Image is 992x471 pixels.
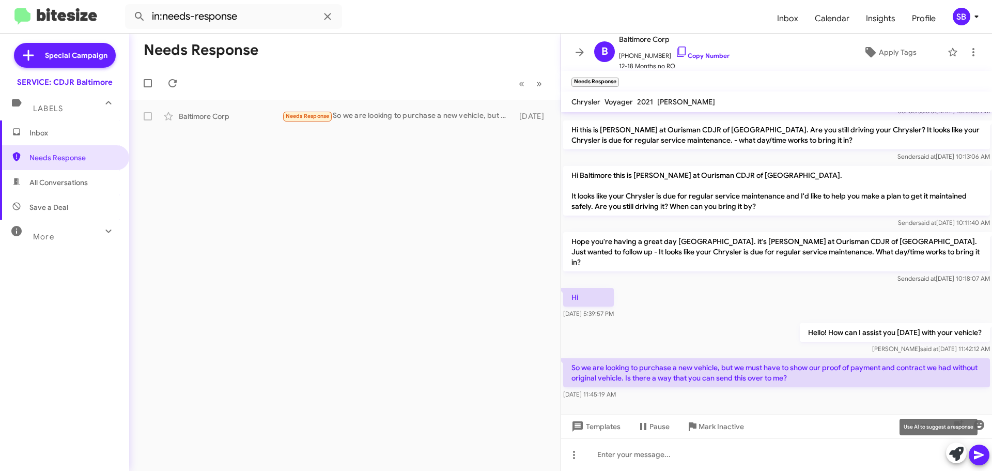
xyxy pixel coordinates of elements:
span: [PERSON_NAME] [DATE] 11:42:12 AM [872,345,990,353]
span: Voyager [605,97,633,107]
span: said at [918,275,936,282]
a: Insights [858,4,904,34]
p: Hope you're having a great day [GEOGRAPHIC_DATA]. it's [PERSON_NAME] at Ourisman CDJR of [GEOGRAP... [563,232,990,271]
a: Inbox [769,4,807,34]
span: More [33,232,54,241]
p: So we are looking to purchase a new vehicle, but we must have to show our proof of payment and co... [563,358,990,387]
span: « [519,77,524,90]
span: Sender [DATE] 10:11:40 AM [898,219,990,226]
a: Calendar [807,4,858,34]
span: said at [920,345,938,353]
span: » [536,77,542,90]
span: Templates [569,417,621,436]
span: said at [918,219,936,226]
span: 2021 [637,97,653,107]
button: Previous [513,73,531,94]
span: Chrysler [571,97,600,107]
div: SERVICE: CDJR Baltimore [17,77,113,87]
button: Pause [629,417,678,436]
span: Needs Response [29,153,117,163]
span: All Conversations [29,177,88,188]
nav: Page navigation example [513,73,548,94]
h1: Needs Response [144,42,258,58]
small: Needs Response [571,78,619,87]
button: Templates [561,417,629,436]
p: Hello! How can I assist you [DATE] with your vehicle? [800,323,990,342]
div: [DATE] [514,111,552,121]
div: Baltimore Corp [179,111,282,121]
a: Special Campaign [14,43,116,68]
span: [PHONE_NUMBER] [619,45,730,61]
span: said at [918,153,936,160]
input: Search [125,4,342,29]
div: So we are looking to purchase a new vehicle, but we must have to show our proof of payment and co... [282,110,514,122]
span: Labels [33,104,63,113]
div: SB [953,8,970,25]
p: Hi [563,288,614,307]
span: Apply Tags [879,43,917,62]
span: Special Campaign [45,50,107,60]
span: B [601,43,608,60]
span: Inbox [29,128,117,138]
button: Next [530,73,548,94]
div: Use AI to suggest a response [900,419,978,435]
span: 12-18 Months no RO [619,61,730,71]
button: Apply Tags [836,43,942,62]
span: Mark Inactive [699,417,744,436]
span: [DATE] 11:45:19 AM [563,390,616,398]
span: [DATE] 5:39:57 PM [563,310,614,317]
button: Mark Inactive [678,417,752,436]
span: Save a Deal [29,202,68,212]
span: Needs Response [286,113,330,119]
p: Hi Baltimore this is [PERSON_NAME] at Ourisman CDJR of [GEOGRAPHIC_DATA]. It looks like your Chry... [563,166,990,216]
span: Sender [DATE] 10:13:06 AM [897,153,990,160]
span: [PERSON_NAME] [657,97,715,107]
p: Hi this is [PERSON_NAME] at Ourisman CDJR of [GEOGRAPHIC_DATA]. Are you still driving your Chrysl... [563,120,990,149]
a: Profile [904,4,944,34]
a: Copy Number [675,52,730,59]
span: Pause [649,417,670,436]
span: Sender [DATE] 10:18:07 AM [897,275,990,282]
button: SB [944,8,981,25]
span: Baltimore Corp [619,33,730,45]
